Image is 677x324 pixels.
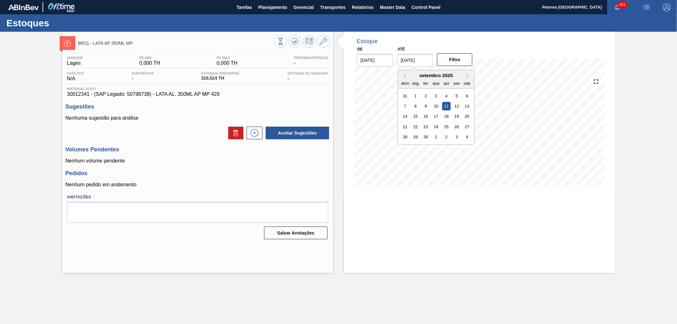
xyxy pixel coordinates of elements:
[400,91,472,142] div: month 2025-09
[201,76,240,81] span: 328,524 TH
[67,91,328,97] span: 30012341 - (SAP Legado: 50798738) - LATA AL. 350ML AP MP 429
[352,3,374,11] span: Relatórios
[67,60,83,66] span: Lages
[398,54,433,67] input: dd/mm/yyyy
[303,35,315,48] button: Programar Estoque
[288,71,328,75] span: Estoque Bloqueado
[432,102,440,110] div: Choose quarta-feira, 10 de setembro de 2025
[398,47,405,51] label: Até
[8,4,39,10] img: TNhmsLtSVTkK8tSr43FrP2fwEKptu5GPRR3wAAAABJRU5ErkJggg==
[463,112,471,121] div: Choose sábado, 20 de setembro de 2025
[401,91,409,100] div: Choose domingo, 31 de agosto de 2025
[432,122,440,131] div: Choose quarta-feira, 24 de setembro de 2025
[274,35,287,48] button: Visão Geral dos Estoques
[357,38,378,45] div: Estoque
[65,170,330,177] h3: Pedidos
[432,112,440,121] div: Choose quarta-feira, 17 de setembro de 2025
[243,127,262,139] div: Nova sugestão
[452,112,461,121] div: Choose sexta-feira, 19 de setembro de 2025
[262,126,330,140] div: Aceitar Sugestões
[401,133,409,141] div: Choose domingo, 28 de setembro de 2025
[286,71,330,82] div: -
[201,71,240,75] span: Estoque Disponível
[421,102,430,110] div: Choose terça-feira, 9 de setembro de 2025
[463,122,471,131] div: Choose sábado, 27 de setembro de 2025
[225,127,243,139] div: Excluir Sugestões
[411,112,420,121] div: Choose segunda-feira, 15 de setembro de 2025
[442,122,451,131] div: Choose quinta-feira, 25 de setembro de 2025
[65,146,330,153] h3: Volumes Pendentes
[398,73,474,78] div: setembro 2025
[411,91,420,100] div: Choose segunda-feira, 1 de setembro de 2025
[411,79,420,87] div: seg
[463,79,471,87] div: sab
[292,56,330,66] div: -
[357,47,363,51] label: De
[65,115,330,121] p: Nenhuma sugestão para análise
[452,102,461,110] div: Choose sexta-feira, 12 de setembro de 2025
[421,122,430,131] div: Choose terça-feira, 23 de setembro de 2025
[289,35,301,48] button: Atualizar Gráfico
[65,158,330,164] p: Nenhum volume pendente
[432,79,440,87] div: qua
[357,54,393,67] input: dd/mm/yyyy
[663,3,671,11] img: Logout
[411,122,420,131] div: Choose segunda-feira, 22 de setembro de 2025
[65,71,86,82] div: N/A
[65,103,330,110] h3: Sugestões
[130,71,156,82] div: -
[412,3,441,11] span: Control Panel
[236,3,252,11] span: Tarefas
[401,102,409,110] div: Choose domingo, 7 de setembro de 2025
[320,3,346,11] span: Transportes
[65,182,330,188] p: Nenhum pedido em andamento
[266,127,329,139] button: Aceitar Sugestões
[78,41,274,46] span: BR21 - LATA AP 350ML MP
[294,56,328,60] span: Próxima Entrega
[432,133,440,141] div: Choose quarta-feira, 1 de outubro de 2025
[643,3,650,11] img: userActions
[401,73,406,78] button: Previous Month
[463,91,471,100] div: Choose sábado, 6 de setembro de 2025
[217,60,238,66] span: 0,000 TH
[132,71,154,75] span: Suficiência
[442,133,451,141] div: Choose quinta-feira, 2 de outubro de 2025
[442,102,451,110] div: Choose quinta-feira, 11 de setembro de 2025
[437,53,472,66] button: Filtro
[432,91,440,100] div: Choose quarta-feira, 3 de setembro de 2025
[421,91,430,100] div: Choose terça-feira, 2 de setembro de 2025
[452,91,461,100] div: Choose sexta-feira, 5 de setembro de 2025
[6,19,119,27] h1: Estoques
[401,79,409,87] div: dom
[294,3,314,11] span: Gerencial
[442,79,451,87] div: qui
[607,3,627,12] button: Notificações
[421,112,430,121] div: Choose terça-feira, 16 de setembro de 2025
[452,122,461,131] div: Choose sexta-feira, 26 de setembro de 2025
[618,1,627,8] span: 453
[411,133,420,141] div: Choose segunda-feira, 29 de setembro de 2025
[67,193,328,202] label: Anotações
[258,3,287,11] span: Planejamento
[421,133,430,141] div: Choose terça-feira, 30 de setembro de 2025
[67,56,83,60] span: Unidade
[63,39,71,47] img: Ícone
[264,227,328,239] button: Salvar Anotações
[442,91,451,100] div: Choose quinta-feira, 4 de setembro de 2025
[139,60,160,66] span: 0,000 TH
[467,73,471,78] button: Next Month
[380,3,405,11] span: Master Data
[67,71,84,75] span: Data out
[452,79,461,87] div: sex
[401,122,409,131] div: Choose domingo, 21 de setembro de 2025
[463,133,471,141] div: Choose sábado, 4 de outubro de 2025
[421,79,430,87] div: ter
[452,133,461,141] div: Choose sexta-feira, 3 de outubro de 2025
[411,102,420,110] div: Choose segunda-feira, 8 de setembro de 2025
[401,112,409,121] div: Choose domingo, 14 de setembro de 2025
[442,112,451,121] div: Choose quinta-feira, 18 de setembro de 2025
[139,56,160,60] span: PE MIN
[463,102,471,110] div: Choose sábado, 13 de setembro de 2025
[317,35,330,48] button: Ir ao Master Data / Geral
[67,87,328,91] span: Material ativo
